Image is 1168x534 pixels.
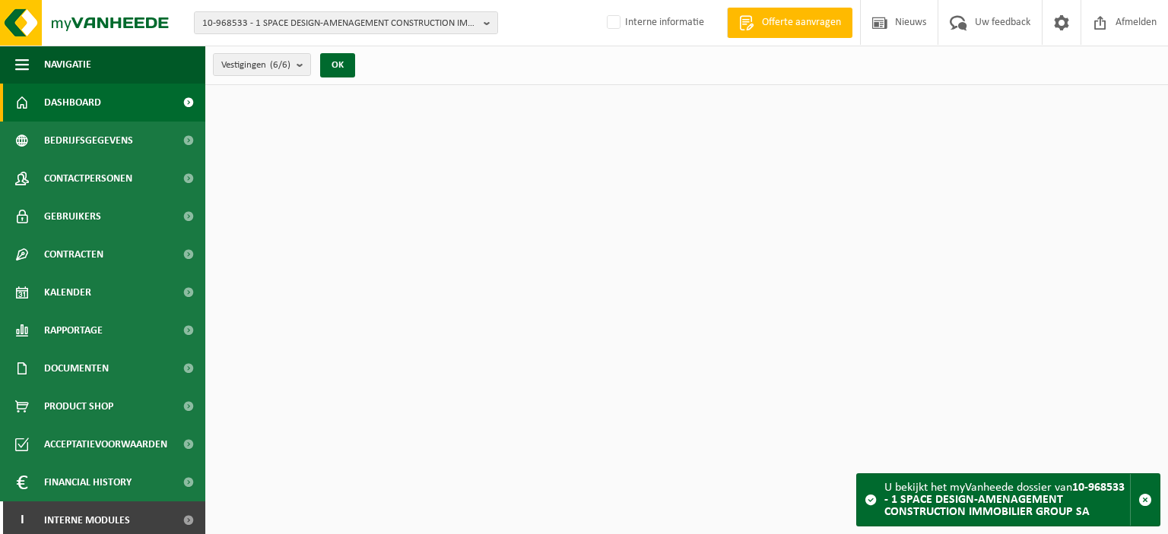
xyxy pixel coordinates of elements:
[884,474,1130,526] div: U bekijkt het myVanheede dossier van
[727,8,852,38] a: Offerte aanvragen
[194,11,498,34] button: 10-968533 - 1 SPACE DESIGN-AMENAGEMENT CONSTRUCTION IMMOBILIER GROUP SA
[44,160,132,197] span: Contactpersonen
[44,311,103,349] span: Rapportage
[221,54,290,77] span: Vestigingen
[44,46,91,84] span: Navigatie
[44,235,103,273] span: Contracten
[44,197,101,235] span: Gebruikers
[320,53,355,77] button: OK
[44,463,132,501] span: Financial History
[270,60,290,70] count: (6/6)
[758,15,845,30] span: Offerte aanvragen
[44,387,113,425] span: Product Shop
[44,122,133,160] span: Bedrijfsgegevens
[604,11,704,34] label: Interne informatie
[44,273,91,311] span: Kalender
[44,84,101,122] span: Dashboard
[202,12,478,35] span: 10-968533 - 1 SPACE DESIGN-AMENAGEMENT CONSTRUCTION IMMOBILIER GROUP SA
[44,349,109,387] span: Documenten
[884,482,1125,518] strong: 10-968533 - 1 SPACE DESIGN-AMENAGEMENT CONSTRUCTION IMMOBILIER GROUP SA
[213,53,311,76] button: Vestigingen(6/6)
[44,425,167,463] span: Acceptatievoorwaarden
